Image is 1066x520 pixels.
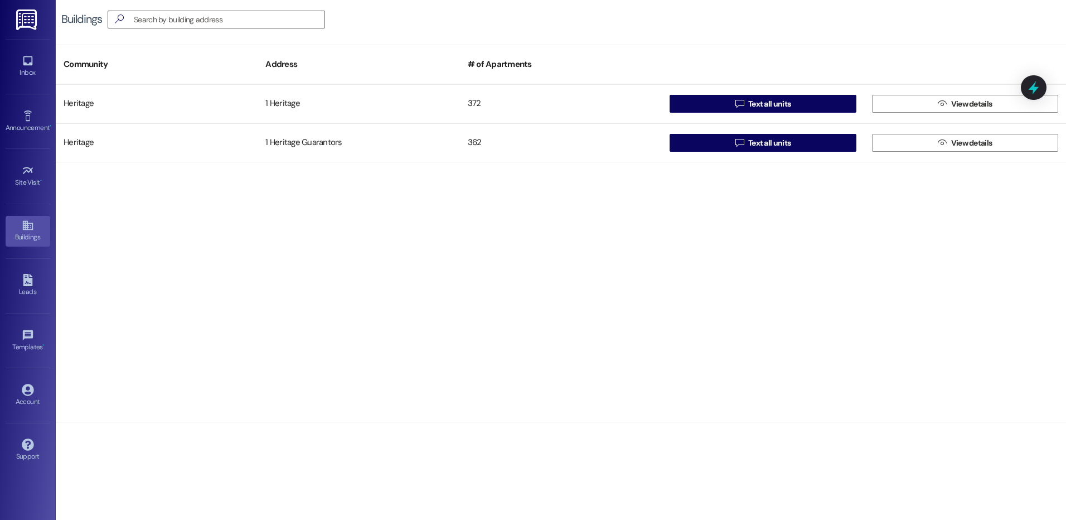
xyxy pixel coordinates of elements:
[460,93,662,115] div: 372
[748,137,791,149] span: Text all units
[460,132,662,154] div: 362
[951,137,992,149] span: View details
[6,216,50,246] a: Buildings
[16,9,39,30] img: ResiDesk Logo
[938,138,946,147] i: 
[56,93,258,115] div: Heritage
[40,177,42,185] span: •
[56,51,258,78] div: Community
[748,98,791,110] span: Text all units
[258,51,459,78] div: Address
[670,95,856,113] button: Text all units
[258,132,459,154] div: 1 Heritage Guarantors
[6,161,50,191] a: Site Visit •
[872,134,1058,152] button: View details
[460,51,662,78] div: # of Apartments
[6,381,50,411] a: Account
[951,98,992,110] span: View details
[134,12,324,27] input: Search by building address
[872,95,1058,113] button: View details
[938,99,946,108] i: 
[735,138,744,147] i: 
[6,271,50,301] a: Leads
[61,13,102,25] div: Buildings
[50,122,51,130] span: •
[6,51,50,81] a: Inbox
[6,326,50,356] a: Templates •
[258,93,459,115] div: 1 Heritage
[56,132,258,154] div: Heritage
[670,134,856,152] button: Text all units
[110,13,128,25] i: 
[43,341,45,349] span: •
[6,435,50,465] a: Support
[735,99,744,108] i: 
